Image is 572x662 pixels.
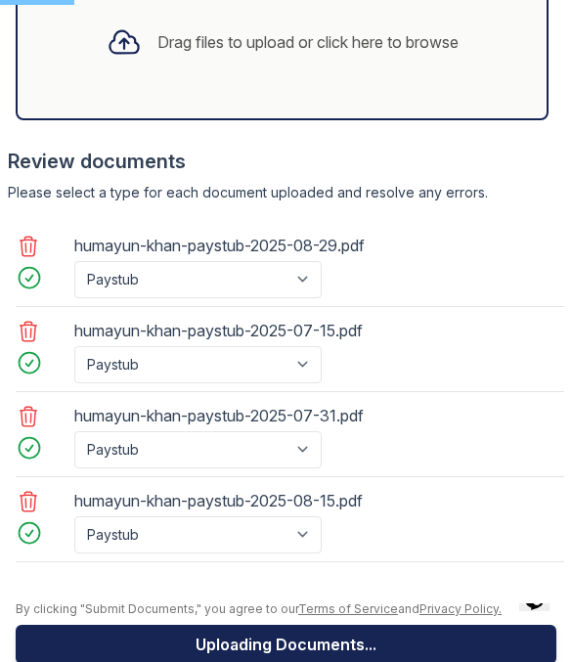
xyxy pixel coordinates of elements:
[511,603,558,647] iframe: chat widget
[298,601,398,616] a: Terms of Service
[8,148,556,175] div: Review documents
[74,315,367,346] div: humayun-khan-paystub-2025-07-15.pdf
[419,601,502,616] a: Privacy Policy.
[157,30,459,54] div: Drag files to upload or click here to browse
[74,400,368,431] div: humayun-khan-paystub-2025-07-31.pdf
[74,485,367,516] div: humayun-khan-paystub-2025-08-15.pdf
[74,230,369,261] div: humayun-khan-paystub-2025-08-29.pdf
[8,183,556,202] div: Please select a type for each document uploaded and resolve any errors.
[16,601,556,617] div: By clicking "Submit Documents," you agree to our and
